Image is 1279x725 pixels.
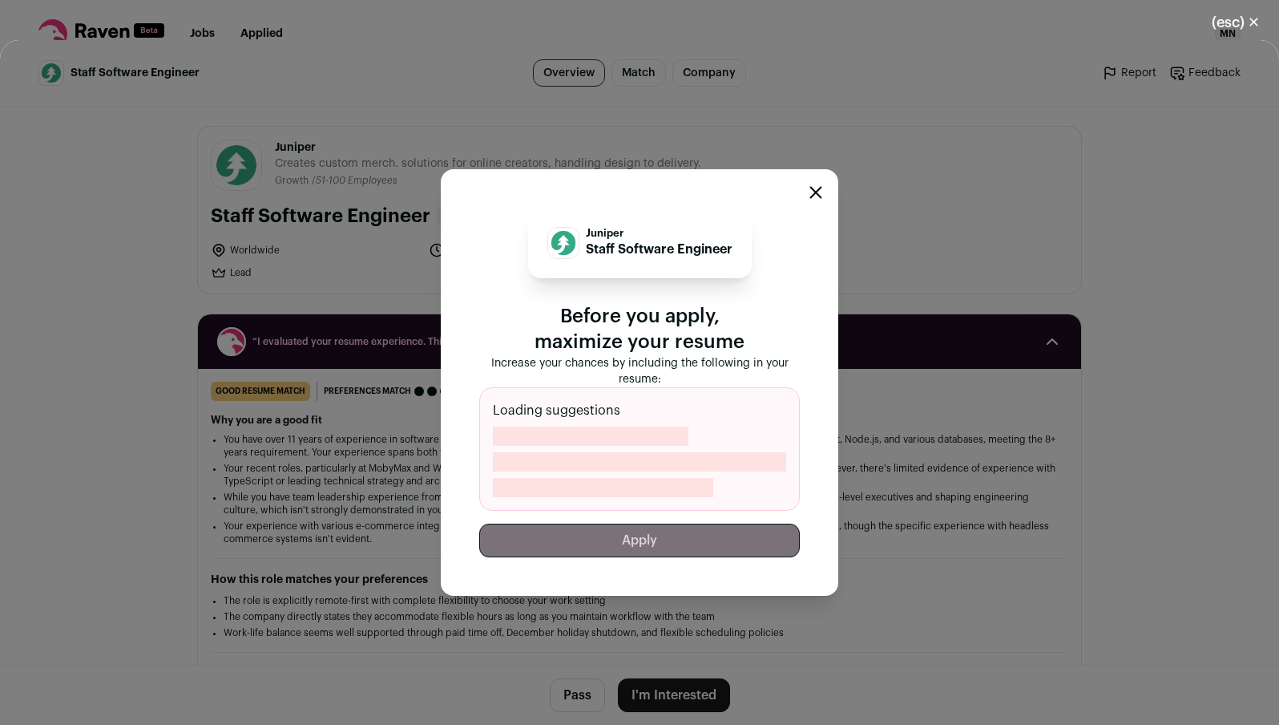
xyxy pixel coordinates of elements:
[586,227,732,240] p: Juniper
[548,228,579,258] img: 2d8141261146bcc985700a26ac5ddf73f26d14b6366c6aee6e557803cd6cc86a.jpg
[479,387,800,511] div: Loading suggestions
[586,240,732,259] p: Staff Software Engineer
[479,355,800,387] p: Increase your chances by including the following in your resume:
[1192,5,1279,40] button: Close modal
[479,304,800,355] p: Before you apply, maximize your resume
[809,186,822,199] button: Close modal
